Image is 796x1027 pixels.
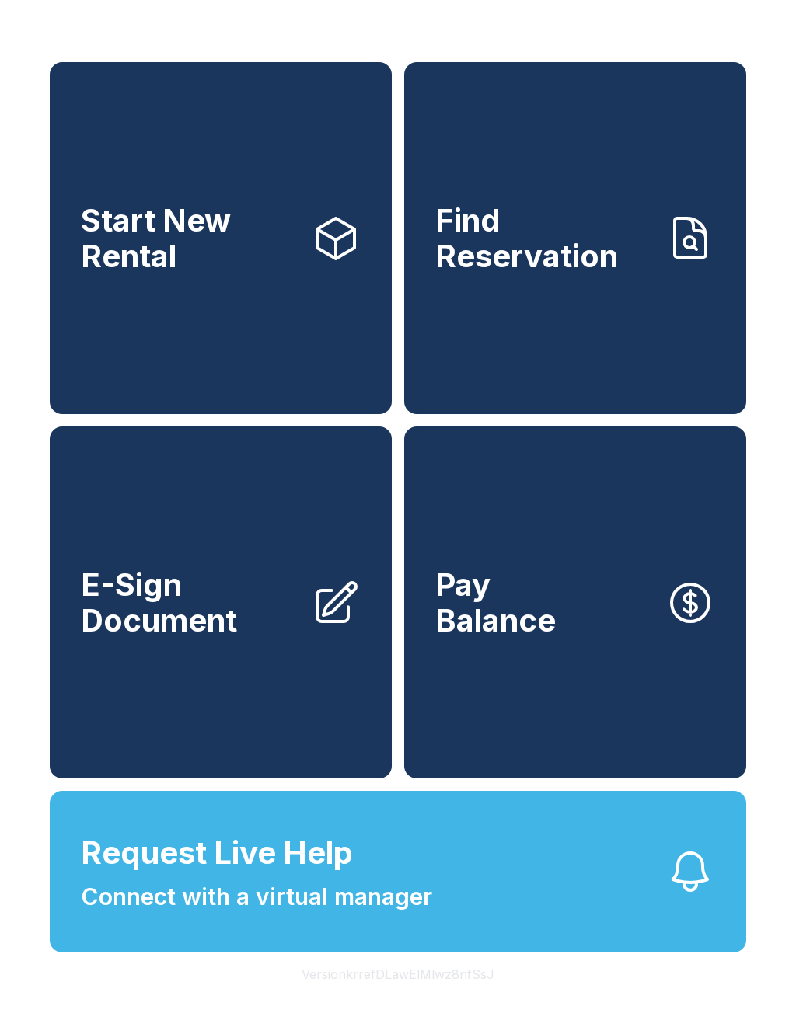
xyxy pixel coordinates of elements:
[50,426,392,778] a: E-Sign Document
[81,830,353,876] span: Request Live Help
[435,567,556,638] span: Pay Balance
[404,62,746,414] a: Find Reservation
[81,879,432,914] span: Connect with a virtual manager
[404,426,746,778] button: PayBalance
[81,567,298,638] span: E-Sign Document
[81,203,298,273] span: Start New Rental
[50,791,746,952] button: Request Live HelpConnect with a virtual manager
[435,203,653,273] span: Find Reservation
[50,62,392,414] a: Start New Rental
[289,952,507,996] button: VersionkrrefDLawElMlwz8nfSsJ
